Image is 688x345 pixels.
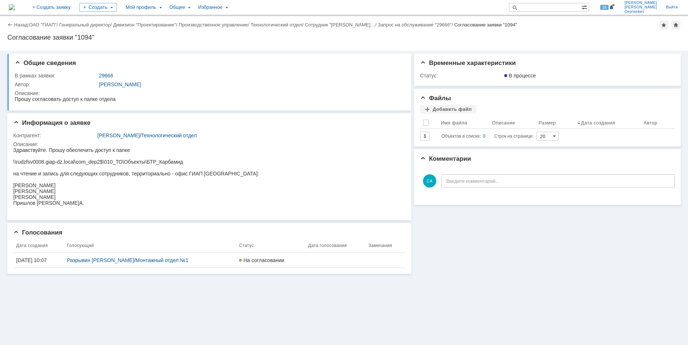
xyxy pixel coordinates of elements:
[9,4,15,10] a: Перейти на домашнюю страницу
[454,22,517,28] div: Согласование заявки "1094"
[365,239,405,253] th: Замечания
[420,59,516,66] span: Временные характеристики
[9,4,15,10] img: logo
[67,257,134,263] a: Разрывин [PERSON_NAME]
[600,5,609,10] span: 16
[441,132,534,141] i: Строк на странице:
[13,119,90,126] span: Информация о заявке
[438,117,489,129] th: Имя файла
[483,132,485,141] div: 0
[29,22,60,28] div: /
[624,5,657,10] span: [PERSON_NAME]
[15,90,402,96] div: Описание:
[13,132,96,138] div: Контрагент:
[13,229,62,236] span: Голосования
[574,117,641,129] th: Дата создания
[420,95,451,102] span: Файлы
[79,3,117,12] div: Создать
[624,1,657,5] span: [PERSON_NAME]
[581,120,615,126] div: Дата создания
[251,22,302,28] a: Технологический отдел
[305,22,375,28] a: Сотрудник "[PERSON_NAME]…
[15,81,97,87] div: Автор:
[59,22,113,28] div: /
[99,81,141,87] a: [PERSON_NAME]
[7,34,681,41] div: Согласование заявки "1094"
[179,22,251,28] div: /
[659,21,668,29] div: Добавить в избранное
[504,73,536,79] span: В процессе
[581,3,589,10] span: Расширенный поиск
[423,174,436,188] span: СА
[97,132,140,138] a: [PERSON_NAME]
[13,141,402,147] div: Описание:
[179,22,248,28] a: Производственное управление
[113,22,176,28] a: Дивизион "Проектирование"
[624,10,657,14] span: Сергеевич
[136,257,189,263] a: Монтажный отдел №1
[15,73,97,79] div: В рамках заявки:
[492,120,515,126] div: Описание
[239,257,302,263] a: На согласовании
[15,59,76,66] span: Общие сведения
[13,239,64,253] th: Дата создания
[97,132,400,138] div: /
[441,120,467,126] div: Имя файла
[538,120,556,126] div: Размер
[29,22,57,28] a: ОАО "ГИАП"
[441,134,481,139] span: Объектов в списке:
[113,22,179,28] div: /
[644,120,657,126] div: Автор
[251,22,305,28] div: /
[16,257,61,263] a: [DATE] 10:07
[535,117,574,129] th: Размер
[59,22,110,28] a: Генеральный директор
[99,73,113,79] a: 29666
[378,22,454,28] div: /
[236,239,305,253] th: Статус
[641,117,675,129] th: Автор
[141,132,197,138] a: Технологический отдел
[305,239,365,253] th: Дата голосования
[14,22,28,28] a: Назад
[420,73,503,79] div: Статус:
[239,257,284,263] span: На согласовании
[64,239,236,253] th: Голосующий
[378,22,452,28] a: Запрос на обслуживание "29666"
[671,21,680,29] div: Сделать домашней страницей
[28,22,29,27] div: |
[305,22,378,28] div: /
[67,257,233,263] div: /
[420,155,471,162] span: Комментарии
